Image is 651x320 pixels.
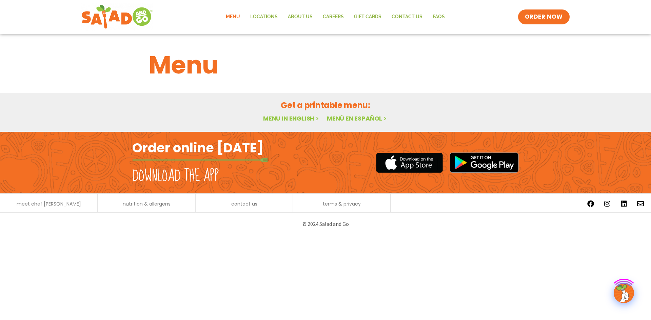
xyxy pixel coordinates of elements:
[263,114,320,123] a: Menu in English
[136,219,515,229] p: © 2024 Salad and Go
[387,9,428,25] a: Contact Us
[123,201,171,206] a: nutrition & allergens
[518,9,570,24] a: ORDER NOW
[450,152,519,173] img: google_play
[132,140,263,156] h2: Order online [DATE]
[283,9,318,25] a: About Us
[327,114,388,123] a: Menú en español
[132,158,268,162] img: fork
[323,201,361,206] a: terms & privacy
[221,9,450,25] nav: Menu
[428,9,450,25] a: FAQs
[149,99,502,111] h2: Get a printable menu:
[525,13,563,21] span: ORDER NOW
[245,9,283,25] a: Locations
[149,47,502,83] h1: Menu
[231,201,257,206] a: contact us
[81,3,153,30] img: new-SAG-logo-768×292
[221,9,245,25] a: Menu
[376,152,443,174] img: appstore
[349,9,387,25] a: GIFT CARDS
[318,9,349,25] a: Careers
[132,167,219,186] h2: Download the app
[17,201,81,206] a: meet chef [PERSON_NAME]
